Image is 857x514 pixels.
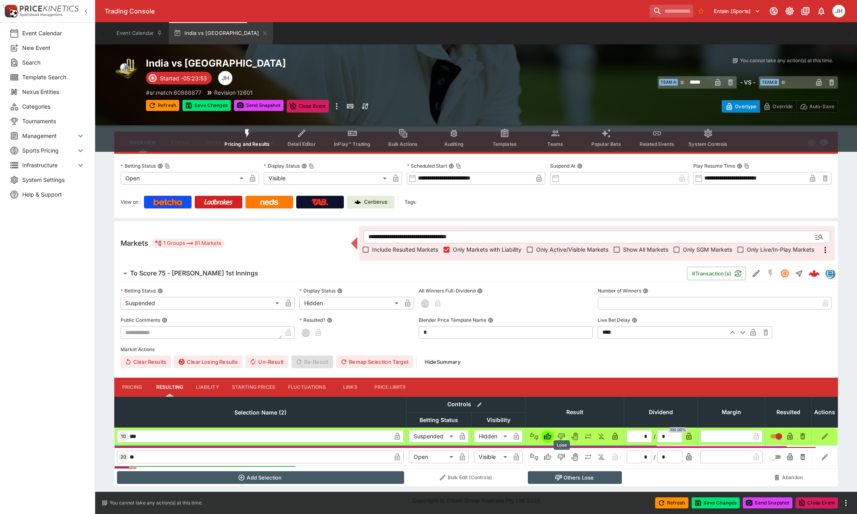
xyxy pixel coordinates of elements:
[22,44,85,52] span: New Event
[595,430,608,443] button: Eliminated In Play
[245,355,288,368] span: Un-Result
[264,172,389,185] div: Visible
[22,132,76,140] span: Management
[747,245,814,254] span: Only Live/In-Play Markets
[743,497,792,508] button: Send Snapshot
[623,245,668,254] span: Show All Markets
[598,287,641,294] p: Number of Winners
[692,497,740,508] button: Save Changes
[105,7,646,15] div: Trading Console
[525,397,624,427] th: Result
[364,198,387,206] p: Cerberus
[182,100,231,111] button: Save Changes
[327,317,332,323] button: Resulted?
[264,162,300,169] p: Display Status
[334,141,370,147] span: InPlay™ Trading
[796,497,838,508] button: Close Event
[20,13,63,17] img: Sportsbook Management
[654,432,656,441] div: /
[109,499,203,506] p: You cannot take any action(s) at this time.
[157,163,163,169] button: Betting StatusCopy To Clipboard
[659,79,678,86] span: Team A
[190,378,225,397] button: Liability
[830,2,847,20] button: Jordan Hughes
[709,5,765,17] button: Select Tenant
[420,355,465,368] button: HideSummary
[735,102,756,111] p: Overtype
[121,162,156,169] p: Betting Status
[547,141,563,147] span: Teams
[821,245,830,255] svg: More
[407,162,447,169] p: Scheduled Start
[782,4,797,18] button: Toggle light/dark mode
[146,100,179,111] button: Refresh
[121,297,282,310] div: Suspended
[568,451,581,463] button: Void
[693,162,735,169] p: Play Resume Time
[643,288,648,294] button: Number of Winners
[214,88,253,97] p: Revision 12601
[773,102,793,111] p: Override
[299,297,401,310] div: Hidden
[150,378,190,397] button: Resulting
[474,399,485,410] button: Bulk edit
[624,397,698,427] th: Dividend
[405,196,416,208] label: Tags:
[722,100,838,113] div: Start From
[260,199,278,205] img: Neds
[550,162,575,169] p: Suspend At
[226,378,282,397] button: Starting Prices
[22,117,85,125] span: Tournaments
[117,471,404,484] button: Add Selection
[282,378,332,397] button: Fluctuations
[555,430,567,443] button: Lose
[444,141,464,147] span: Auditing
[409,471,523,484] button: Bulk Edit (Controls)
[155,239,221,248] div: 1 Groups 81 Markets
[632,317,637,323] button: Live Bet Delay
[114,57,140,82] img: cricket.png
[809,268,820,279] div: bcf9aa81-4303-4163-a821-f381aed9fd11
[160,74,207,82] p: Started -05:23:53
[798,4,813,18] button: Documentation
[749,266,763,281] button: Edit Detail
[449,163,454,169] button: Scheduled StartCopy To Clipboard
[119,434,127,439] span: 10
[388,141,418,147] span: Bulk Actions
[347,196,395,208] a: Cerberus
[814,4,828,18] button: Notifications
[218,124,734,152] div: Event type filters
[204,199,233,205] img: Ladbrokes
[493,141,517,147] span: Templates
[332,378,368,397] button: Links
[419,317,486,323] p: Blender Price Template Name
[22,176,85,184] span: System Settings
[226,408,295,417] span: Selection Name (2)
[826,269,834,278] img: betradar
[528,471,622,484] button: Others Lose
[478,415,519,425] span: Visibility
[832,5,845,17] div: Jordan Hughes
[22,146,76,155] span: Sports Pricing
[841,498,851,508] button: more
[162,317,167,323] button: Public Comments
[687,267,746,280] button: 8Transaction(s)
[121,344,832,355] label: Market Actions
[595,451,608,463] button: Eliminated In Play
[796,100,838,113] button: Auto-Save
[174,355,242,368] button: Clear Losing Results
[146,88,201,97] p: Copy To Clipboard
[554,440,570,450] div: Lose
[812,397,838,427] th: Actions
[780,269,790,278] svg: Suspended
[825,269,835,278] div: betradar
[287,100,329,113] button: Close Event
[337,288,343,294] button: Display Status
[22,73,85,81] span: Template Search
[528,451,541,463] button: Not Set
[130,269,258,277] h6: To Score 75 - [PERSON_NAME] 1st Innings
[121,317,160,323] p: Public Comments
[372,245,438,254] span: Include Resulted Markets
[488,317,493,323] button: Blender Price Template Name
[698,397,765,427] th: Margin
